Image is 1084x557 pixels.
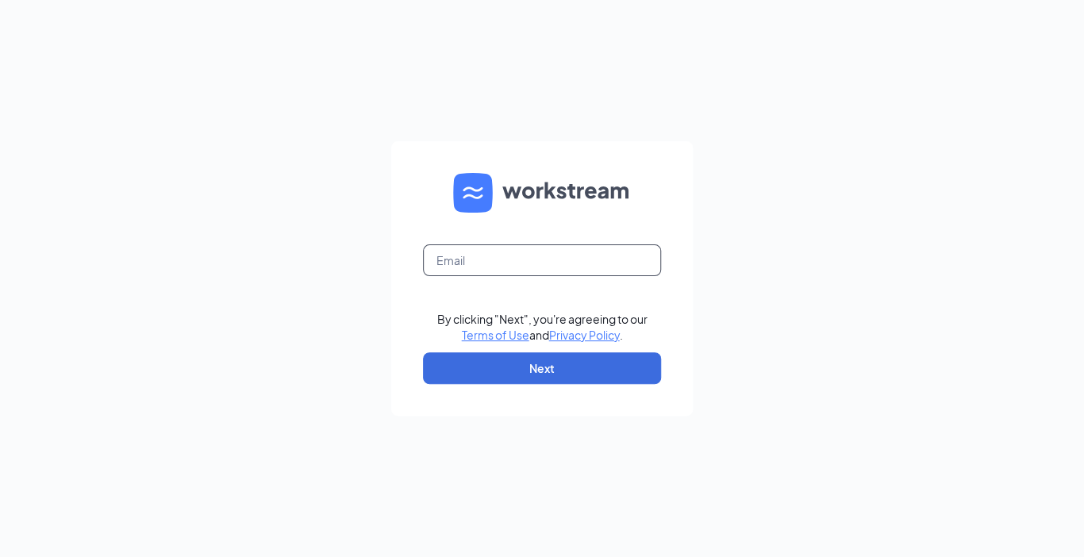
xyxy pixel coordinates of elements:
[437,311,648,343] div: By clicking "Next", you're agreeing to our and .
[462,328,529,342] a: Terms of Use
[423,244,661,276] input: Email
[423,352,661,384] button: Next
[453,173,631,213] img: WS logo and Workstream text
[549,328,620,342] a: Privacy Policy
